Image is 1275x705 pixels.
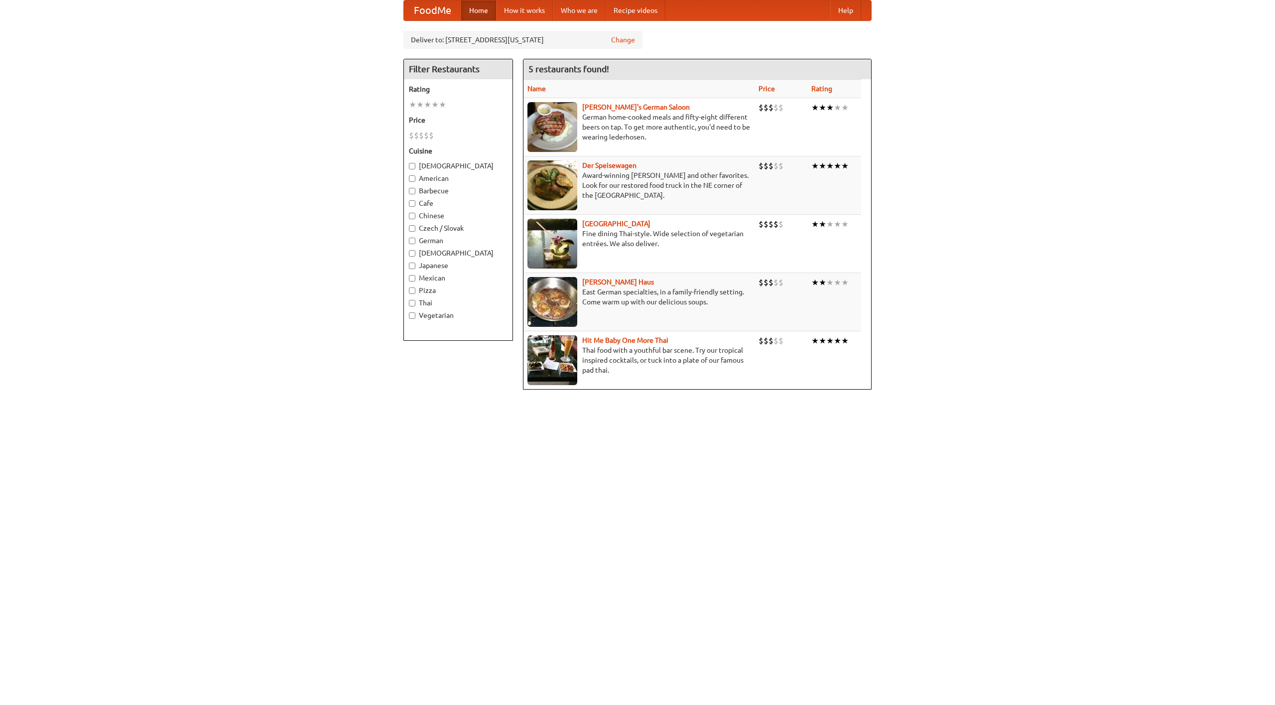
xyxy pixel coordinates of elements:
img: satay.jpg [527,219,577,269]
li: ★ [841,335,849,346]
p: Award-winning [PERSON_NAME] and other favorites. Look for our restored food truck in the NE corne... [527,170,751,200]
input: Czech / Slovak [409,225,415,232]
a: Der Speisewagen [582,161,637,169]
a: Who we are [553,0,606,20]
li: ★ [834,335,841,346]
label: Barbecue [409,186,508,196]
li: $ [773,219,778,230]
label: Vegetarian [409,310,508,320]
a: Hit Me Baby One More Thai [582,336,668,344]
h5: Cuisine [409,146,508,156]
li: ★ [819,102,826,113]
label: Cafe [409,198,508,208]
li: $ [759,160,764,171]
input: American [409,175,415,182]
li: ★ [811,102,819,113]
li: ★ [811,277,819,288]
h5: Rating [409,84,508,94]
label: Mexican [409,273,508,283]
li: ★ [409,99,416,110]
input: Chinese [409,213,415,219]
input: Thai [409,300,415,306]
li: $ [768,219,773,230]
input: Pizza [409,287,415,294]
li: ★ [424,99,431,110]
li: $ [768,277,773,288]
input: Vegetarian [409,312,415,319]
img: esthers.jpg [527,102,577,152]
li: ★ [416,99,424,110]
li: $ [778,102,783,113]
li: $ [759,102,764,113]
label: [DEMOGRAPHIC_DATA] [409,248,508,258]
p: German home-cooked meals and fifty-eight different beers on tap. To get more authentic, you'd nee... [527,112,751,142]
li: $ [424,130,429,141]
li: $ [759,277,764,288]
label: Thai [409,298,508,308]
a: [PERSON_NAME]'s German Saloon [582,103,690,111]
li: $ [409,130,414,141]
b: [GEOGRAPHIC_DATA] [582,220,650,228]
li: ★ [811,219,819,230]
p: Thai food with a youthful bar scene. Try our tropical inspired cocktails, or tuck into a plate of... [527,345,751,375]
input: Mexican [409,275,415,282]
input: [DEMOGRAPHIC_DATA] [409,250,415,257]
ng-pluralize: 5 restaurants found! [528,64,609,74]
li: ★ [841,277,849,288]
li: ★ [834,277,841,288]
li: ★ [439,99,446,110]
li: $ [759,335,764,346]
li: $ [773,160,778,171]
li: ★ [841,102,849,113]
li: $ [764,219,768,230]
input: Cafe [409,200,415,207]
label: Pizza [409,285,508,295]
li: ★ [826,335,834,346]
a: [PERSON_NAME] Haus [582,278,654,286]
li: $ [773,335,778,346]
li: $ [768,335,773,346]
input: [DEMOGRAPHIC_DATA] [409,163,415,169]
input: Japanese [409,263,415,269]
a: Change [611,35,635,45]
li: ★ [811,335,819,346]
li: $ [778,219,783,230]
label: Chinese [409,211,508,221]
li: $ [768,102,773,113]
li: $ [778,160,783,171]
a: Price [759,85,775,93]
label: American [409,173,508,183]
a: Home [461,0,496,20]
a: Rating [811,85,832,93]
li: $ [429,130,434,141]
a: Recipe videos [606,0,665,20]
li: $ [778,335,783,346]
div: Deliver to: [STREET_ADDRESS][US_STATE] [403,31,642,49]
li: $ [414,130,419,141]
img: babythai.jpg [527,335,577,385]
label: Czech / Slovak [409,223,508,233]
li: ★ [811,160,819,171]
input: Barbecue [409,188,415,194]
li: ★ [834,219,841,230]
li: ★ [834,102,841,113]
li: ★ [819,277,826,288]
a: How it works [496,0,553,20]
label: German [409,236,508,246]
li: $ [764,160,768,171]
h4: Filter Restaurants [404,59,512,79]
label: [DEMOGRAPHIC_DATA] [409,161,508,171]
p: East German specialties, in a family-friendly setting. Come warm up with our delicious soups. [527,287,751,307]
img: kohlhaus.jpg [527,277,577,327]
li: ★ [819,335,826,346]
a: FoodMe [404,0,461,20]
li: ★ [826,160,834,171]
li: ★ [834,160,841,171]
p: Fine dining Thai-style. Wide selection of vegetarian entrées. We also deliver. [527,229,751,249]
input: German [409,238,415,244]
a: Name [527,85,546,93]
li: ★ [826,219,834,230]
